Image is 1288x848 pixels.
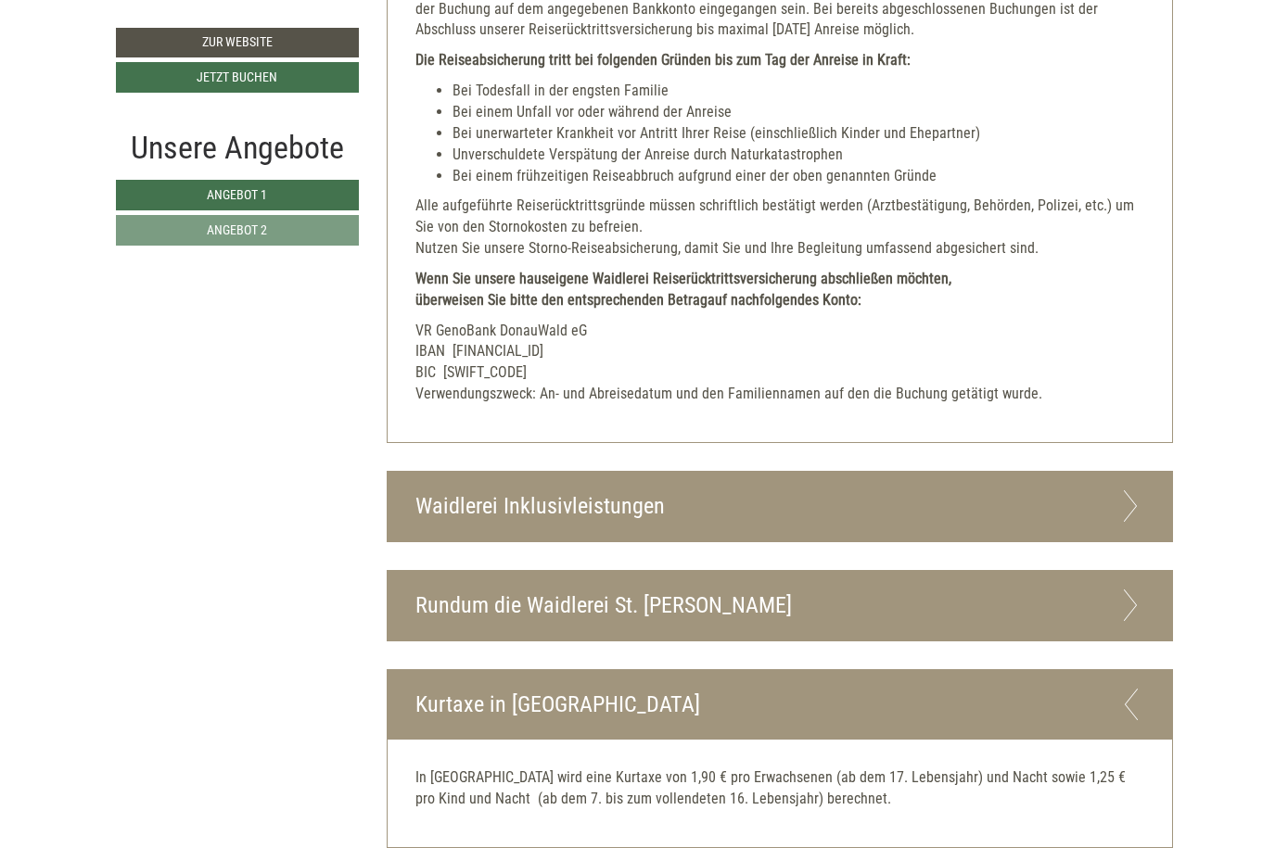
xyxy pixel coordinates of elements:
[453,81,1144,102] li: Bei Todesfall in der engsten Familie
[207,222,267,237] span: Angebot 2
[388,670,1172,740] div: Kurtaxe in [GEOGRAPHIC_DATA]
[116,28,359,57] a: Zur Website
[207,187,267,202] span: Angebot 1
[116,125,359,171] div: Unsere Angebote
[453,102,1144,123] li: Bei einem Unfall vor oder während der Anreise
[415,767,1144,810] p: In [GEOGRAPHIC_DATA] wird eine Kurtaxe von 1,90 € pro Erwachsenen (ab dem 17. Lebensjahr) und Nac...
[453,166,1144,187] li: Bei einem frühzeitigen Reiseabbruch aufgrund einer der oben genannten Gründe
[708,291,861,309] strong: auf nachfolgendes Konto:
[388,571,1172,640] div: Rundum die Waidlerei St. [PERSON_NAME]
[415,51,911,69] strong: Die Reiseabsicherung tritt bei folgenden Gründen bis zum Tag der Anreise in Kraft:
[453,123,1144,145] li: Bei unerwarteter Krankheit vor Antritt Ihrer Reise (einschließlich Kinder und Ehepartner)
[453,145,1144,166] li: Unverschuldete Verspätung der Anreise durch Naturkatastrophen
[116,62,359,93] a: Jetzt buchen
[415,270,951,309] strong: Wenn Sie unsere hauseigene Waidlerei Reiserücktrittsversicherung abschließen möchten, überweisen ...
[415,321,1144,405] p: VR GenoBank DonauWald eG IBAN [FINANCIAL_ID] BIC [SWIFT_CODE] Verwendungszweck: An- und Abreiseda...
[415,196,1144,259] p: Alle aufgeführte Reiserücktrittsgründe müssen schriftlich bestätigt werden (Arztbestätigung, Behö...
[388,472,1172,541] div: Waidlerei Inklusivleistungen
